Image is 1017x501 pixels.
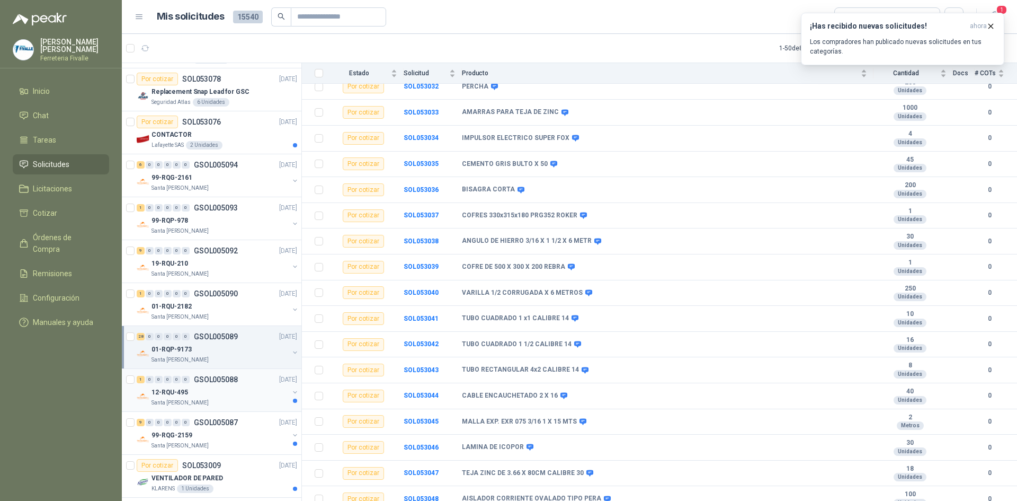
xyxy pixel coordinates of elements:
a: SOL053032 [404,83,439,90]
th: Solicitud [404,63,462,84]
div: 0 [173,290,181,297]
b: 1 [873,259,947,267]
div: Unidades [894,293,926,301]
div: Unidades [894,370,926,379]
div: Unidades [894,241,926,250]
div: 0 [155,419,163,426]
div: Por cotizar [343,312,384,325]
div: 0 [155,290,163,297]
a: SOL053042 [404,340,439,348]
div: 0 [155,376,163,383]
img: Company Logo [137,261,149,274]
p: Replacement Snap Lead for GSC [151,87,249,97]
b: AMARRAS PARA TEJA DE ZINC [462,108,559,117]
b: 30 [873,439,947,447]
b: CEMENTO GRIS BULTO X 50 [462,160,548,169]
span: Producto [462,69,859,77]
th: Estado [329,63,404,84]
b: 0 [975,236,1004,247]
b: 0 [975,288,1004,298]
p: Los compradores han publicado nuevas solicitudes en tus categorías. [810,37,995,56]
b: 0 [975,365,1004,375]
b: SOL053046 [404,444,439,451]
b: 2 [873,414,947,422]
b: IMPULSOR ELECTRICO SUPER FOX [462,134,569,143]
div: Por cotizar [137,73,178,85]
div: 0 [182,333,190,340]
b: PERCHA [462,83,488,91]
p: VENTILADOR DE PARED [151,473,223,484]
span: Solicitud [404,69,447,77]
img: Company Logo [137,175,149,188]
div: Unidades [894,344,926,353]
div: 0 [164,419,172,426]
div: Unidades [894,396,926,405]
div: 0 [182,419,190,426]
div: Unidades [894,319,926,327]
div: 0 [146,161,154,169]
div: 0 [173,376,181,383]
span: Solicitudes [33,159,69,170]
b: ANGULO DE HIERRO 3/16 X 1 1/2 X 6 METR [462,237,592,245]
div: 0 [146,376,154,383]
div: 0 [182,376,190,383]
b: 100 [873,490,947,499]
a: Solicitudes [13,154,109,174]
b: SOL053039 [404,263,439,270]
img: Logo peakr [13,13,67,25]
b: 0 [975,82,1004,92]
div: Por cotizar [343,364,384,376]
div: 0 [146,333,154,340]
p: 01-RQU-2182 [151,302,192,312]
div: Unidades [894,215,926,224]
b: BISAGRA CORTA [462,186,515,194]
b: LAMINA DE ICOPOR [462,443,524,452]
p: Santa [PERSON_NAME] [151,270,209,278]
p: [DATE] [279,289,297,299]
p: 01-RQP-9173 [151,345,192,355]
p: GSOL005089 [194,333,238,340]
p: Santa [PERSON_NAME] [151,313,209,321]
p: Ferreteria Fivalle [40,55,109,61]
b: 1000 [873,104,947,112]
div: Metros [897,421,924,430]
span: 15540 [233,11,263,23]
div: 0 [182,247,190,254]
b: 0 [975,314,1004,324]
a: SOL053037 [404,212,439,219]
div: Por cotizar [343,157,384,170]
p: Santa [PERSON_NAME] [151,399,209,407]
a: SOL053036 [404,186,439,194]
div: Por cotizar [343,106,384,119]
span: search [278,13,285,20]
img: Company Logo [137,476,149,489]
p: Santa [PERSON_NAME] [151,184,209,192]
b: SOL053047 [404,469,439,477]
p: Santa [PERSON_NAME] [151,227,209,235]
div: Por cotizar [343,415,384,428]
a: SOL053043 [404,366,439,374]
b: TUBO RECTANGULAR 4x2 CALIBRE 14 [462,366,579,374]
span: Chat [33,110,49,121]
div: 0 [173,247,181,254]
b: TUBO CUADRADO 1 x1 CALIBRE 14 [462,314,569,323]
p: GSOL005090 [194,290,238,297]
div: 0 [164,333,172,340]
p: [DATE] [279,74,297,84]
h1: Mis solicitudes [157,9,225,24]
div: 0 [155,204,163,212]
span: ahora [970,22,987,31]
p: 12-RQU-495 [151,388,188,398]
a: SOL053035 [404,160,439,168]
b: 0 [975,468,1004,478]
div: 1 [137,290,145,297]
div: 0 [146,204,154,212]
a: SOL053033 [404,109,439,116]
div: 1 - 50 de 8355 [779,40,848,57]
b: 1 [873,207,947,216]
th: Producto [462,63,873,84]
p: [DATE] [279,117,297,127]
